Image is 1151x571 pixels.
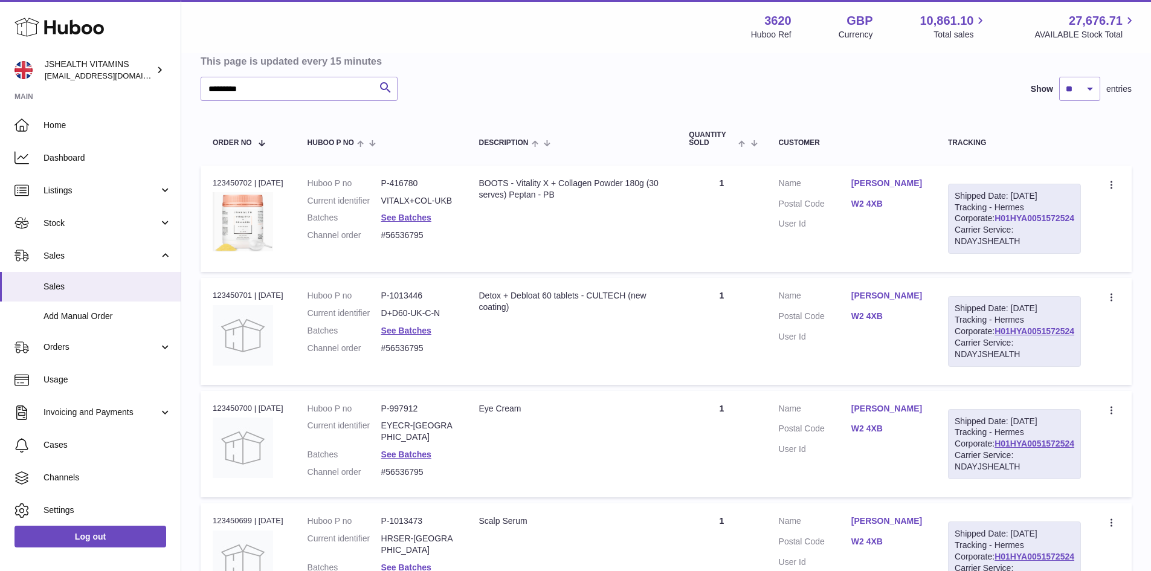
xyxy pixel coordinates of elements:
[851,536,924,547] a: W2 4XB
[779,423,851,437] dt: Postal Code
[213,403,283,414] div: 123450700 | [DATE]
[44,120,172,131] span: Home
[308,515,381,527] dt: Huboo P no
[308,325,381,337] dt: Batches
[308,178,381,189] dt: Huboo P no
[45,71,178,80] span: [EMAIL_ADDRESS][DOMAIN_NAME]
[381,178,455,189] dd: P-416780
[779,178,851,192] dt: Name
[955,416,1074,427] div: Shipped Date: [DATE]
[308,308,381,319] dt: Current identifier
[920,13,973,29] span: 10,861.10
[955,337,1074,360] div: Carrier Service: NDAYJSHEALTH
[45,59,153,82] div: JSHEALTH VITAMINS
[44,152,172,164] span: Dashboard
[381,195,455,207] dd: VITALX+COL-UKB
[213,192,273,251] img: 36201675073141.png
[779,536,851,550] dt: Postal Code
[955,450,1074,473] div: Carrier Service: NDAYJSHEALTH
[213,178,283,189] div: 123450702 | [DATE]
[308,343,381,354] dt: Channel order
[201,54,1129,68] h3: This page is updated every 15 minutes
[995,326,1074,336] a: H01HYA0051572524
[677,278,766,384] td: 1
[213,418,273,478] img: no-photo.jpg
[381,403,455,415] dd: P-997912
[846,13,872,29] strong: GBP
[779,444,851,455] dt: User Id
[995,213,1074,223] a: H01HYA0051572524
[948,409,1081,479] div: Tracking - Hermes Corporate:
[381,533,455,556] dd: HRSER-[GEOGRAPHIC_DATA]
[308,420,381,443] dt: Current identifier
[779,198,851,213] dt: Postal Code
[381,515,455,527] dd: P-1013473
[851,311,924,322] a: W2 4XB
[851,290,924,302] a: [PERSON_NAME]
[689,131,735,147] span: Quantity Sold
[955,190,1074,202] div: Shipped Date: [DATE]
[479,290,665,313] div: Detox + Debloat 60 tablets - CULTECH (new coating)
[779,403,851,418] dt: Name
[44,439,172,451] span: Cases
[479,178,665,201] div: BOOTS - Vitality X + Collagen Powder 180g (30 serves) Peptan - PB
[308,195,381,207] dt: Current identifier
[955,224,1074,247] div: Carrier Service: NDAYJSHEALTH
[1069,13,1123,29] span: 27,676.71
[948,184,1081,254] div: Tracking - Hermes Corporate:
[44,311,172,322] span: Add Manual Order
[479,139,528,147] span: Description
[381,420,455,443] dd: EYECR-[GEOGRAPHIC_DATA]
[779,218,851,230] dt: User Id
[44,341,159,353] span: Orders
[677,166,766,272] td: 1
[764,13,792,29] strong: 3620
[308,449,381,460] dt: Batches
[920,13,987,40] a: 10,861.10 Total sales
[948,296,1081,366] div: Tracking - Hermes Corporate:
[44,218,159,229] span: Stock
[1034,29,1136,40] span: AVAILABLE Stock Total
[995,439,1074,448] a: H01HYA0051572524
[15,526,166,547] a: Log out
[308,230,381,241] dt: Channel order
[751,29,792,40] div: Huboo Ref
[779,556,851,568] dt: User Id
[308,139,354,147] span: Huboo P no
[381,326,431,335] a: See Batches
[44,374,172,386] span: Usage
[1034,13,1136,40] a: 27,676.71 AVAILABLE Stock Total
[44,472,172,483] span: Channels
[44,505,172,516] span: Settings
[677,391,766,497] td: 1
[1106,83,1132,95] span: entries
[381,450,431,459] a: See Batches
[381,343,455,354] dd: #56536795
[308,466,381,478] dt: Channel order
[955,528,1074,540] div: Shipped Date: [DATE]
[955,303,1074,314] div: Shipped Date: [DATE]
[779,331,851,343] dt: User Id
[851,515,924,527] a: [PERSON_NAME]
[839,29,873,40] div: Currency
[479,515,665,527] div: Scalp Serum
[851,178,924,189] a: [PERSON_NAME]
[44,250,159,262] span: Sales
[308,403,381,415] dt: Huboo P no
[213,515,283,526] div: 123450699 | [DATE]
[44,185,159,196] span: Listings
[779,290,851,305] dt: Name
[381,213,431,222] a: See Batches
[308,533,381,556] dt: Current identifier
[779,515,851,530] dt: Name
[851,423,924,434] a: W2 4XB
[381,466,455,478] dd: #56536795
[381,308,455,319] dd: D+D60-UK-C-N
[479,403,665,415] div: Eye Cream
[381,230,455,241] dd: #56536795
[851,403,924,415] a: [PERSON_NAME]
[213,290,283,301] div: 123450701 | [DATE]
[308,290,381,302] dt: Huboo P no
[779,311,851,325] dt: Postal Code
[1031,83,1053,95] label: Show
